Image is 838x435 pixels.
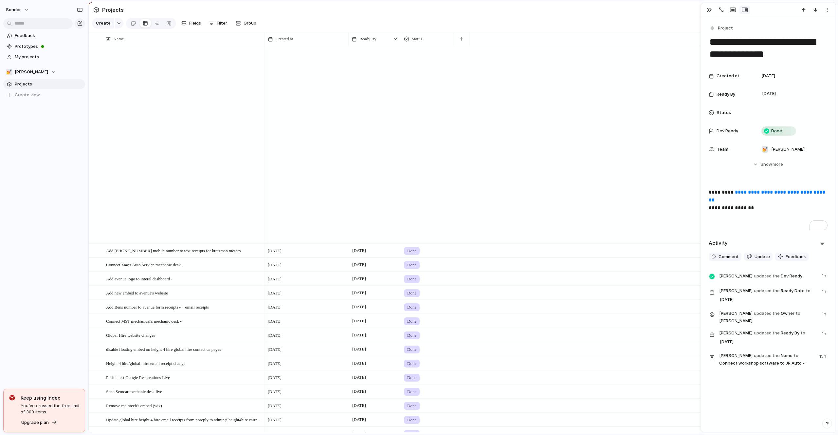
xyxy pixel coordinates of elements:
[268,374,282,381] span: [DATE]
[771,128,782,134] span: Done
[407,248,416,254] span: Done
[407,360,416,367] span: Done
[755,254,770,260] span: Update
[244,20,256,27] span: Group
[6,7,21,13] span: sonder
[106,247,241,254] span: Add [PHONE_NUMBER] mobile number to text receipts for kratzman motors
[708,24,735,33] button: Project
[407,318,416,325] span: Done
[268,262,282,268] span: [DATE]
[114,36,124,42] span: Name
[21,403,80,415] span: You've crossed the free limit of 300 items
[760,161,772,168] span: Show
[351,373,368,381] span: [DATE]
[719,271,818,280] span: Dev Ready
[717,73,739,79] span: Created at
[6,69,12,75] div: 💅
[106,359,186,367] span: Height 4 hire/globall hire email receipt change
[709,188,828,230] div: To enrich screen reader interactions, please activate Accessibility in Grammarly extension settings
[268,403,282,409] span: [DATE]
[754,273,780,279] span: updated the
[719,318,753,324] span: [PERSON_NAME]
[92,18,114,28] button: Create
[718,338,736,346] span: [DATE]
[709,253,741,261] button: Comment
[232,18,260,28] button: Group
[15,69,48,75] span: [PERSON_NAME]
[351,416,368,424] span: [DATE]
[351,345,368,353] span: [DATE]
[351,388,368,395] span: [DATE]
[351,303,368,311] span: [DATE]
[19,418,59,427] button: Upgrade plan
[822,310,828,317] span: 1h
[822,329,828,337] span: 1h
[754,330,780,336] span: updated the
[106,289,168,296] span: Add new embed to avenue's website
[407,332,416,339] span: Done
[407,388,416,395] span: Done
[351,359,368,367] span: [DATE]
[351,317,368,325] span: [DATE]
[719,310,818,324] span: Owner
[15,43,83,50] span: Prototypes
[719,352,815,367] span: Name Connect workshop software to JR Auto -
[754,310,780,317] span: updated the
[351,331,368,339] span: [DATE]
[717,109,731,116] span: Status
[351,247,368,255] span: [DATE]
[268,318,282,325] span: [DATE]
[351,402,368,409] span: [DATE]
[351,261,368,269] span: [DATE]
[106,402,162,409] span: Remove maintech's embed (wix)
[206,18,230,28] button: Filter
[268,248,282,254] span: [DATE]
[3,79,85,89] a: Projects
[794,352,798,359] span: to
[709,239,728,247] h2: Activity
[15,32,83,39] span: Feedback
[407,276,416,282] span: Done
[744,253,773,261] button: Update
[718,25,733,31] span: Project
[179,18,204,28] button: Fields
[761,73,775,79] span: [DATE]
[106,261,183,268] span: Connect Mac's Auto Service mechanic desk -
[268,360,282,367] span: [DATE]
[3,31,85,41] a: Feedback
[717,91,735,98] span: Ready By
[819,352,828,360] span: 15h
[106,275,173,282] span: Add avenue logo to interal dashboard -
[3,5,32,15] button: sonder
[21,419,49,426] span: Upgrade plan
[101,4,125,16] span: Projects
[796,310,800,317] span: to
[268,290,282,296] span: [DATE]
[268,304,282,311] span: [DATE]
[719,287,818,304] span: Ready Date
[717,128,738,134] span: Dev Ready
[106,331,155,339] span: Global Hire website changes
[407,374,416,381] span: Done
[351,275,368,283] span: [DATE]
[822,271,828,279] span: 1h
[268,388,282,395] span: [DATE]
[268,346,282,353] span: [DATE]
[760,90,778,98] span: [DATE]
[15,54,83,60] span: My projects
[407,290,416,296] span: Done
[719,352,753,359] span: [PERSON_NAME]
[3,42,85,51] a: Prototypes
[276,36,293,42] span: Created at
[106,303,209,311] span: Add Bens number to avenue form receipts - + email receipts
[771,146,805,153] span: [PERSON_NAME]
[3,67,85,77] button: 💅[PERSON_NAME]
[21,394,80,401] span: Keep using Index
[719,330,753,336] span: [PERSON_NAME]
[407,346,416,353] span: Done
[754,288,780,294] span: updated the
[775,253,809,261] button: Feedback
[719,288,753,294] span: [PERSON_NAME]
[806,288,811,294] span: to
[106,388,165,395] span: Send Semcar mechanic desk live -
